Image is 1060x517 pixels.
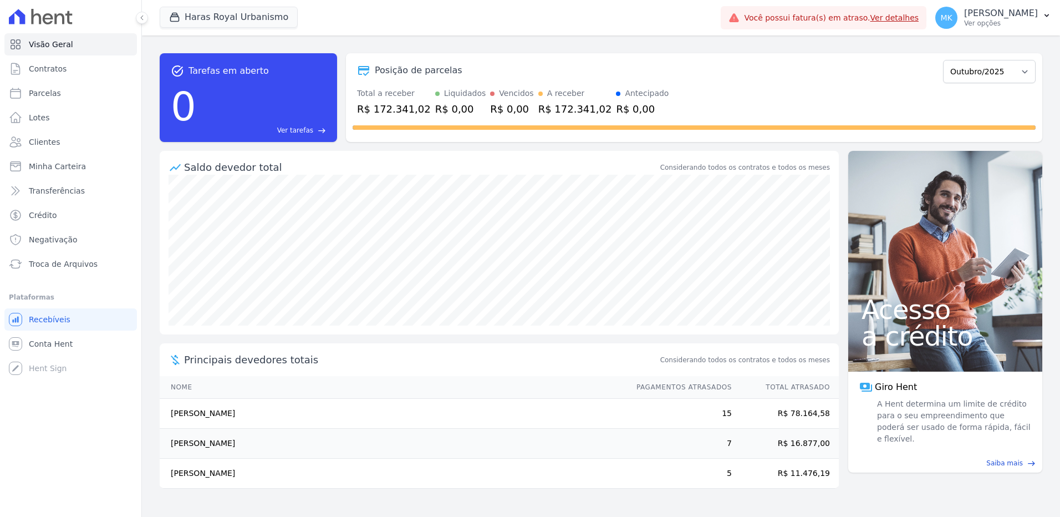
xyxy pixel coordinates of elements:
a: Recebíveis [4,308,137,331]
span: Saiba mais [986,458,1023,468]
td: R$ 11.476,19 [732,459,839,489]
th: Nome [160,376,626,399]
span: Você possui fatura(s) em atraso. [744,12,919,24]
button: MK [PERSON_NAME] Ver opções [926,2,1060,33]
span: Minha Carteira [29,161,86,172]
span: A Hent determina um limite de crédito para o seu empreendimento que poderá ser usado de forma ráp... [875,398,1031,445]
div: R$ 0,00 [616,102,669,116]
a: Negativação [4,229,137,251]
td: 15 [626,399,732,429]
span: Ver tarefas [277,125,313,135]
th: Pagamentos Atrasados [626,376,732,399]
div: Plataformas [9,291,132,304]
td: R$ 16.877,00 [732,429,839,459]
a: Minha Carteira [4,155,137,178]
td: [PERSON_NAME] [160,429,626,459]
span: Parcelas [29,88,61,99]
span: Recebíveis [29,314,70,325]
span: Transferências [29,185,85,196]
a: Contratos [4,58,137,80]
div: R$ 172.341,02 [538,102,612,116]
button: Haras Royal Urbanismo [160,7,298,28]
a: Visão Geral [4,33,137,55]
th: Total Atrasado [732,376,839,399]
a: Saiba mais east [855,458,1036,468]
span: MK [940,14,952,22]
span: east [318,126,326,135]
td: [PERSON_NAME] [160,459,626,489]
span: Troca de Arquivos [29,258,98,270]
span: Crédito [29,210,57,221]
div: R$ 0,00 [490,102,533,116]
div: Considerando todos os contratos e todos os meses [660,163,830,173]
a: Ver detalhes [870,13,919,22]
span: Visão Geral [29,39,73,50]
a: Clientes [4,131,137,153]
div: Saldo devedor total [184,160,658,175]
span: Giro Hent [875,381,917,394]
span: Lotes [29,112,50,123]
span: Conta Hent [29,338,73,349]
td: 5 [626,459,732,489]
div: Antecipado [625,88,669,99]
span: task_alt [171,64,184,78]
div: A receber [547,88,585,99]
a: Lotes [4,107,137,129]
span: Considerando todos os contratos e todos os meses [660,355,830,365]
div: Posição de parcelas [375,64,462,77]
div: Vencidos [499,88,533,99]
a: Parcelas [4,82,137,104]
span: Clientes [29,136,60,148]
a: Crédito [4,204,137,226]
span: Contratos [29,63,67,74]
div: 0 [171,78,196,135]
div: R$ 0,00 [435,102,486,116]
span: Tarefas em aberto [188,64,269,78]
a: Ver tarefas east [201,125,326,135]
div: Liquidados [444,88,486,99]
a: Troca de Arquivos [4,253,137,275]
div: R$ 172.341,02 [357,102,431,116]
span: Acesso [862,296,1029,323]
td: [PERSON_NAME] [160,399,626,429]
span: Negativação [29,234,78,245]
a: Conta Hent [4,333,137,355]
a: Transferências [4,180,137,202]
span: Principais devedores totais [184,352,658,367]
p: [PERSON_NAME] [964,8,1038,19]
td: 7 [626,429,732,459]
p: Ver opções [964,19,1038,28]
div: Total a receber [357,88,431,99]
span: a crédito [862,323,1029,349]
td: R$ 78.164,58 [732,399,839,429]
span: east [1027,459,1036,468]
